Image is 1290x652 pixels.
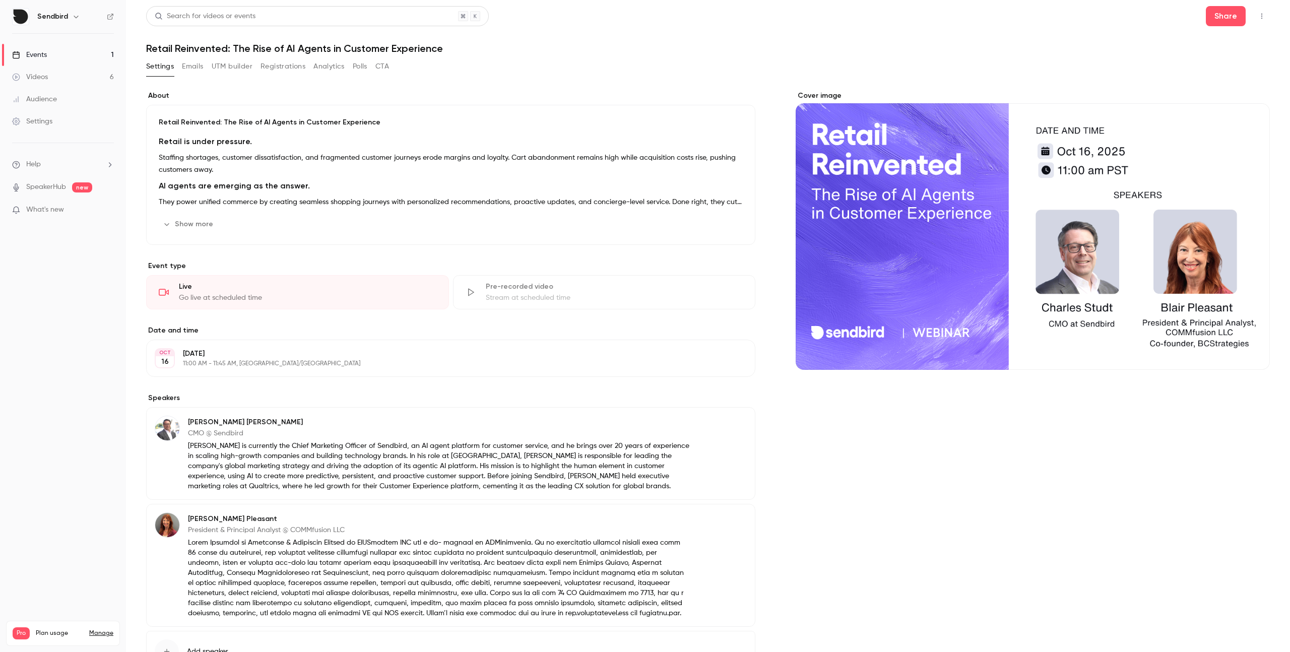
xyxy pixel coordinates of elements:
[146,42,1270,54] h1: Retail Reinvented: The Rise of AI Agents in Customer Experience
[486,293,743,303] div: Stream at scheduled time
[183,349,702,359] p: [DATE]
[72,182,92,192] span: new
[188,538,690,618] p: Lorem Ipsumdol si Ametconse & Adipiscin Elitsed do EIUSmodtem INC utl e do- magnaal en ADMinimven...
[212,58,252,75] button: UTM builder
[146,58,174,75] button: Settings
[13,627,30,639] span: Pro
[146,407,755,500] div: Charles Studt[PERSON_NAME] [PERSON_NAME]CMO @ Sendbird[PERSON_NAME] is currently the Chief Market...
[12,94,57,104] div: Audience
[12,72,48,82] div: Videos
[188,441,690,491] p: [PERSON_NAME] is currently the Chief Marketing Officer of Sendbird, an AI agent platform for cust...
[1206,6,1246,26] button: Share
[375,58,389,75] button: CTA
[26,182,66,192] a: SpeakerHub
[89,629,113,637] a: Manage
[26,159,41,170] span: Help
[26,205,64,215] span: What's new
[155,513,179,537] img: Blair Pleasant
[155,11,255,22] div: Search for videos or events
[179,293,436,303] div: Go live at scheduled time
[146,91,755,101] label: About
[796,91,1270,370] section: Cover image
[159,152,743,176] p: Staffing shortages, customer dissatisfaction, and fragmented customer journeys erode margins and ...
[12,159,114,170] li: help-dropdown-opener
[179,282,436,292] div: Live
[353,58,367,75] button: Polls
[159,196,743,208] p: They power unified commerce by creating seamless shopping journeys with personalized recommendati...
[146,275,449,309] div: LiveGo live at scheduled time
[155,416,179,440] img: Charles Studt
[37,12,68,22] h6: Sendbird
[188,417,690,427] p: [PERSON_NAME] [PERSON_NAME]
[182,58,203,75] button: Emails
[796,91,1270,101] label: Cover image
[156,349,174,356] div: OCT
[261,58,305,75] button: Registrations
[159,180,743,192] h2: AI agents are emerging as the answer.
[146,504,755,627] div: Blair Pleasant[PERSON_NAME] PleasantPresident & Principal Analyst @ COMMfusion LLCLorem Ipsumdol ...
[159,136,743,148] h2: Retail is under pressure.
[146,393,755,403] label: Speakers
[159,117,743,127] p: Retail Reinvented: The Rise of AI Agents in Customer Experience
[453,275,756,309] div: Pre-recorded videoStream at scheduled time
[486,282,743,292] div: Pre-recorded video
[183,360,702,368] p: 11:00 AM - 11:45 AM, [GEOGRAPHIC_DATA]/[GEOGRAPHIC_DATA]
[102,206,114,215] iframe: Noticeable Trigger
[12,50,47,60] div: Events
[159,216,219,232] button: Show more
[146,261,755,271] p: Event type
[146,325,755,336] label: Date and time
[313,58,345,75] button: Analytics
[12,116,52,126] div: Settings
[36,629,83,637] span: Plan usage
[188,514,690,524] p: [PERSON_NAME] Pleasant
[188,428,690,438] p: CMO @ Sendbird
[188,525,690,535] p: President & Principal Analyst @ COMMfusion LLC
[161,357,169,367] p: 16
[13,9,29,25] img: Sendbird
